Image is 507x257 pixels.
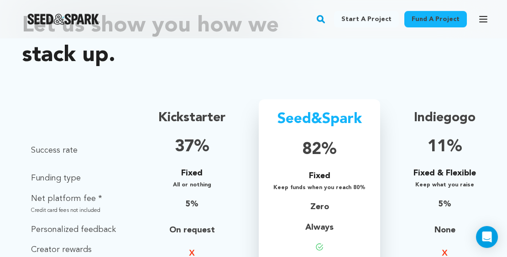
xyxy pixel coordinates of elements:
[273,170,366,183] p: Fixed
[158,108,225,128] p: Kickstarter
[31,243,116,257] p: Creator rewards
[334,11,399,27] a: Start a project
[273,138,366,162] p: 82%
[27,14,99,25] img: Seed&Spark Logo Dark Mode
[413,180,476,190] p: Keep what you raise
[273,200,366,214] p: Zero
[31,192,116,206] p: Net platform fee *
[404,11,467,27] a: Fund a project
[22,11,331,71] p: Let us show you how we stack up.
[413,135,476,159] p: 11%
[273,183,366,193] p: Keep funds when you reach 80%
[273,221,366,234] p: Always
[413,167,476,180] p: Fixed & Flexible
[158,218,225,237] p: On request
[31,164,116,185] p: Funding type
[31,135,116,157] p: Success rate
[158,135,225,159] p: 37%
[31,206,116,216] p: Credit card fees not included
[158,180,225,190] p: All or nothing
[413,108,476,128] p: Indiegogo
[27,14,99,25] a: Seed&Spark Homepage
[476,226,498,248] div: Open Intercom Messenger
[273,108,366,130] p: Seed&Spark
[413,218,476,237] p: None
[158,167,225,180] p: Fixed
[31,223,116,236] p: Personalized feedback
[31,108,116,128] p: Definition
[158,198,225,211] p: 5%
[413,198,476,211] p: 5%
